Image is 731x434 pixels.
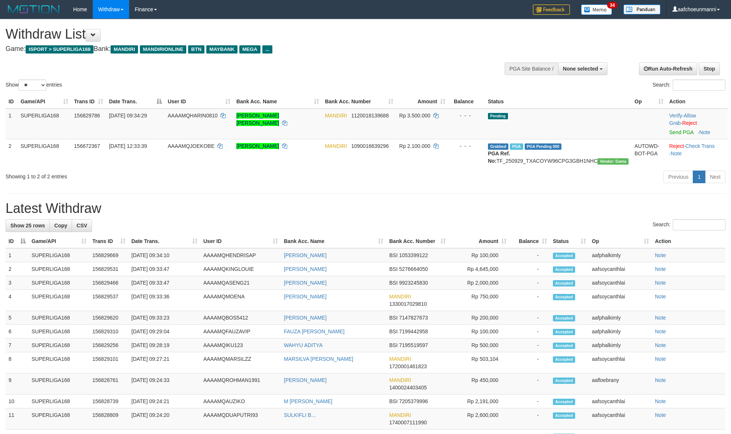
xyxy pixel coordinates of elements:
td: 156829620 [89,311,128,325]
a: FAUZA [PERSON_NAME] [284,328,344,334]
span: Copy 1090016639296 to clipboard [351,143,389,149]
span: MANDIRI [325,113,347,119]
td: AAAAMQHENDRISAP [200,248,281,262]
td: aafsoycanthlai [589,352,652,373]
span: Copy 7205379996 to clipboard [399,398,428,404]
td: [DATE] 09:24:21 [128,395,200,408]
th: Amount: activate to sort column ascending [396,95,448,108]
td: - [509,408,550,430]
span: Accepted [553,329,575,335]
a: [PERSON_NAME] [PERSON_NAME] [236,113,279,126]
td: [DATE] 09:29:04 [128,325,200,339]
td: [DATE] 09:24:20 [128,408,200,430]
img: Button%20Memo.svg [581,4,612,15]
span: 156672367 [74,143,100,149]
input: Search: [673,219,725,230]
a: M [PERSON_NAME] [284,398,332,404]
a: Note [671,150,682,156]
td: aafsoycanthlai [589,408,652,430]
td: Rp 450,000 [449,373,509,395]
span: Accepted [553,378,575,384]
span: Accepted [553,356,575,363]
span: BSI [389,252,398,258]
td: SUPERLIGA168 [29,248,89,262]
a: [PERSON_NAME] [284,280,327,286]
td: AAAAMQIKU123 [200,339,281,352]
td: aafphalkimly [589,339,652,352]
td: aafphalkimly [589,311,652,325]
td: aafsoycanthlai [589,290,652,311]
th: Balance: activate to sort column ascending [509,234,550,248]
a: 1 [693,171,705,183]
th: Action [666,95,728,108]
td: SUPERLIGA168 [29,352,89,373]
span: MANDIRI [389,356,411,362]
td: · · [666,108,728,139]
span: MANDIRI [389,412,411,418]
select: Showentries [19,80,46,91]
a: [PERSON_NAME] [284,315,327,321]
span: Accepted [553,412,575,419]
td: 3 [6,276,29,290]
a: SULKIFLI B... [284,412,316,418]
td: 156829669 [89,248,128,262]
td: TF_250929_TXACOYW96CPG3GBH1NHC [485,139,632,168]
th: ID [6,95,17,108]
span: Accepted [553,253,575,259]
h1: Latest Withdraw [6,201,725,216]
td: AAAAMQROHMAN1991 [200,373,281,395]
span: Accepted [553,266,575,273]
a: Reject [682,120,697,126]
span: Accepted [553,294,575,300]
a: Send PGA [669,129,694,135]
span: MAYBANK [206,45,237,54]
th: Date Trans.: activate to sort column descending [106,95,165,108]
td: Rp 2,600,000 [449,408,509,430]
td: - [509,311,550,325]
a: Note [699,129,710,135]
span: BSI [389,315,398,321]
td: aafsoycanthlai [589,276,652,290]
a: Next [705,171,725,183]
a: Stop [699,62,720,75]
span: Copy [54,223,67,229]
td: Rp 100,000 [449,248,509,262]
th: Game/API: activate to sort column ascending [17,95,71,108]
td: SUPERLIGA168 [29,339,89,352]
th: Status: activate to sort column ascending [550,234,589,248]
td: 6 [6,325,29,339]
td: 9 [6,373,29,395]
a: Note [655,398,666,404]
td: aafsoycanthlai [589,262,652,276]
span: Copy 1330017029810 to clipboard [389,301,427,307]
td: [DATE] 09:34:10 [128,248,200,262]
span: None selected [563,66,598,72]
td: Rp 200,000 [449,311,509,325]
span: 34 [607,2,617,9]
span: [DATE] 12:33:39 [109,143,147,149]
span: Accepted [553,315,575,321]
td: 5 [6,311,29,325]
label: Search: [653,219,725,230]
label: Search: [653,80,725,91]
span: Copy 1400024403405 to clipboard [389,385,427,391]
span: MANDIRI [111,45,138,54]
td: 156829531 [89,262,128,276]
td: Rp 500,000 [449,339,509,352]
a: Note [655,377,666,383]
a: Note [655,252,666,258]
div: - - - [451,112,482,119]
span: Copy 9923245830 to clipboard [399,280,428,286]
a: [PERSON_NAME] [284,252,327,258]
td: aafsoycanthlai [589,395,652,408]
td: Rp 503,104 [449,352,509,373]
td: [DATE] 09:33:23 [128,311,200,325]
span: Copy 7147827673 to clipboard [399,315,428,321]
td: [DATE] 09:27:21 [128,352,200,373]
td: 156829310 [89,325,128,339]
th: Bank Acc. Name: activate to sort column ascending [281,234,386,248]
td: AAAAMQDUAPUTRI93 [200,408,281,430]
td: AAAAMQAUZIKO [200,395,281,408]
img: panduan.png [623,4,660,14]
span: BSI [389,342,398,348]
